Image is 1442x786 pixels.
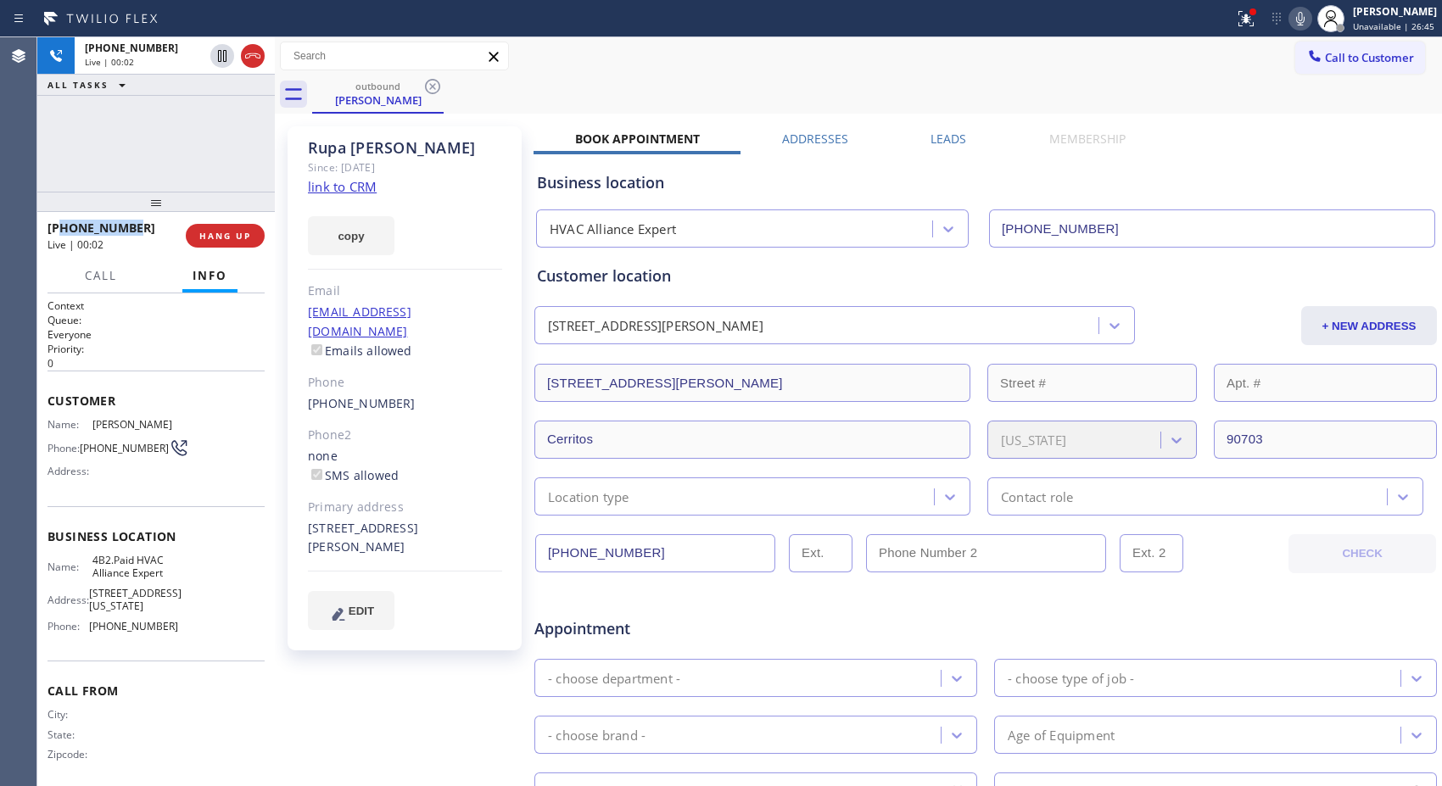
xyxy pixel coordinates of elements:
[537,171,1434,194] div: Business location
[548,487,629,506] div: Location type
[308,343,412,359] label: Emails allowed
[48,683,265,699] span: Call From
[48,393,265,409] span: Customer
[48,418,92,431] span: Name:
[48,220,155,236] span: [PHONE_NUMBER]
[575,131,700,147] label: Book Appointment
[193,268,227,283] span: Info
[85,41,178,55] span: [PHONE_NUMBER]
[48,327,265,342] p: Everyone
[48,342,265,356] h2: Priority:
[48,708,92,721] span: City:
[48,560,92,573] span: Name:
[308,178,377,195] a: link to CRM
[89,587,182,613] span: [STREET_ADDRESS][US_STATE]
[1353,4,1437,19] div: [PERSON_NAME]
[308,519,502,558] div: [STREET_ADDRESS][PERSON_NAME]
[92,554,177,580] span: 4B2.Paid HVAC Alliance Expert
[1288,7,1312,31] button: Mute
[1120,534,1183,572] input: Ext. 2
[186,224,265,248] button: HANG UP
[537,265,1434,287] div: Customer location
[550,220,676,239] div: HVAC Alliance Expert
[1288,534,1436,573] button: CHECK
[80,442,169,454] span: [PHONE_NUMBER]
[48,442,80,454] span: Phone:
[48,594,89,606] span: Address:
[308,447,502,486] div: none
[987,364,1197,402] input: Street #
[314,92,442,108] div: [PERSON_NAME]
[314,75,442,112] div: Rupa Palejwala
[931,131,966,147] label: Leads
[782,131,848,147] label: Addresses
[85,268,117,283] span: Call
[1214,421,1437,459] input: ZIP
[182,259,238,293] button: Info
[48,528,265,544] span: Business location
[48,79,109,91] span: ALL TASKS
[1295,42,1425,74] button: Call to Customer
[314,80,442,92] div: outbound
[308,216,394,255] button: copy
[534,421,970,459] input: City
[311,344,322,355] input: Emails allowed
[48,465,92,477] span: Address:
[308,158,502,177] div: Since: [DATE]
[281,42,508,70] input: Search
[48,728,92,741] span: State:
[1049,131,1126,147] label: Membership
[48,237,103,252] span: Live | 00:02
[308,373,502,393] div: Phone
[308,282,502,301] div: Email
[308,426,502,445] div: Phone2
[1325,50,1414,65] span: Call to Customer
[85,56,134,68] span: Live | 00:02
[535,534,775,572] input: Phone Number
[548,725,646,744] div: - choose brand -
[210,44,234,68] button: Hold Customer
[311,469,322,480] input: SMS allowed
[789,534,852,572] input: Ext.
[308,304,411,339] a: [EMAIL_ADDRESS][DOMAIN_NAME]
[241,44,265,68] button: Hang up
[48,313,265,327] h2: Queue:
[1008,668,1134,688] div: - choose type of job -
[37,75,143,95] button: ALL TASKS
[75,259,127,293] button: Call
[1301,306,1437,345] button: + NEW ADDRESS
[308,591,394,630] button: EDIT
[199,230,251,242] span: HANG UP
[1008,725,1115,744] div: Age of Equipment
[534,617,833,640] span: Appointment
[48,356,265,371] p: 0
[308,138,502,158] div: Rupa [PERSON_NAME]
[534,364,970,402] input: Address
[1214,364,1437,402] input: Apt. #
[989,209,1435,248] input: Phone Number
[92,418,177,431] span: [PERSON_NAME]
[349,605,374,617] span: EDIT
[89,620,178,633] span: [PHONE_NUMBER]
[308,395,416,411] a: [PHONE_NUMBER]
[48,748,92,761] span: Zipcode:
[48,620,89,633] span: Phone:
[308,467,399,483] label: SMS allowed
[48,298,265,313] h1: Context
[548,668,680,688] div: - choose department -
[1001,487,1073,506] div: Contact role
[548,316,763,336] div: [STREET_ADDRESS][PERSON_NAME]
[308,498,502,517] div: Primary address
[866,534,1106,572] input: Phone Number 2
[1353,20,1434,32] span: Unavailable | 26:45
